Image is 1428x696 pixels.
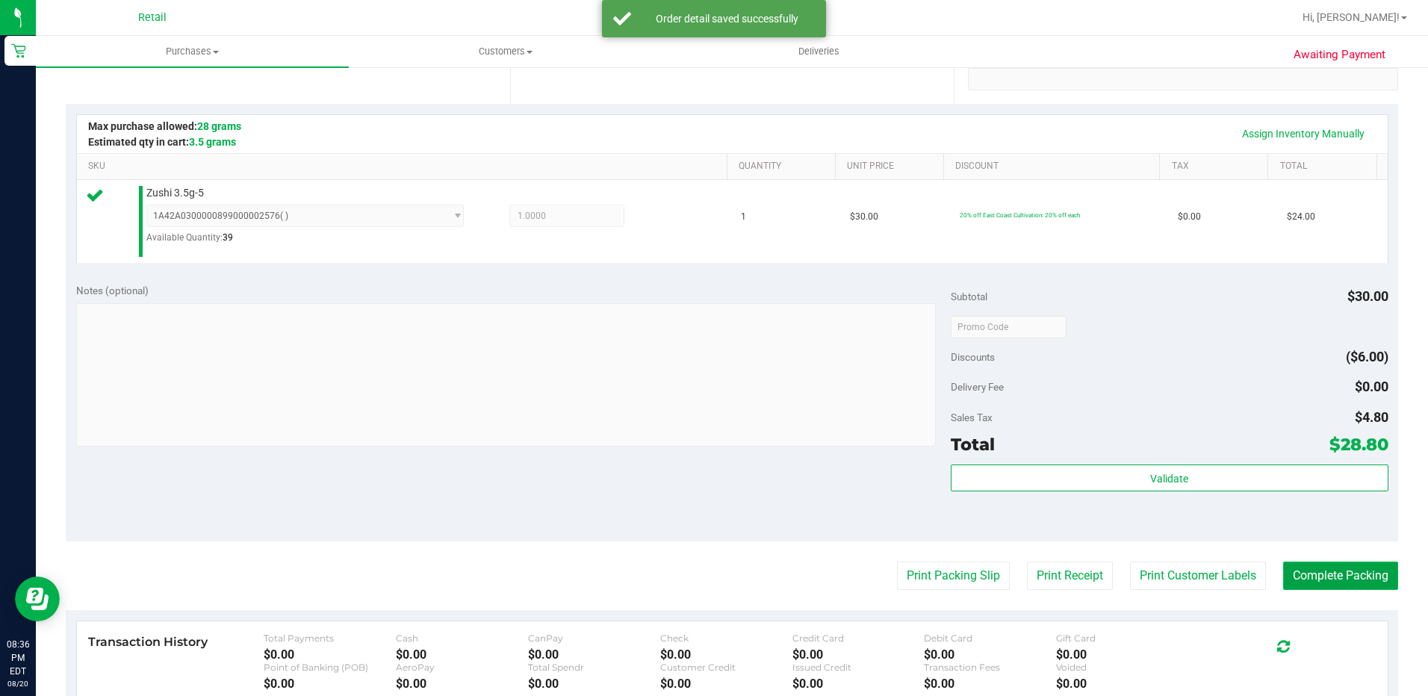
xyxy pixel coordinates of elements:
[76,285,149,296] span: Notes (optional)
[660,633,792,644] div: Check
[528,633,660,644] div: CanPay
[1287,210,1315,224] span: $24.00
[396,633,528,644] div: Cash
[264,633,396,644] div: Total Payments
[1172,161,1262,173] a: Tax
[528,662,660,673] div: Total Spendr
[1280,161,1370,173] a: Total
[36,36,349,67] a: Purchases
[792,677,925,691] div: $0.00
[741,210,746,224] span: 1
[138,11,167,24] span: Retail
[1130,562,1266,590] button: Print Customer Labels
[897,562,1010,590] button: Print Packing Slip
[778,45,860,58] span: Deliveries
[88,136,236,148] span: Estimated qty in cart:
[264,677,396,691] div: $0.00
[660,677,792,691] div: $0.00
[792,647,925,662] div: $0.00
[189,136,236,148] span: 3.5 grams
[960,211,1080,219] span: 20% off East Coast Cultivation: 20% off each
[1056,662,1188,673] div: Voided
[951,434,995,455] span: Total
[1150,473,1188,485] span: Validate
[951,344,995,370] span: Discounts
[924,677,1056,691] div: $0.00
[197,120,241,132] span: 28 grams
[1355,379,1388,394] span: $0.00
[1056,633,1188,644] div: Gift Card
[792,633,925,644] div: Credit Card
[146,227,481,256] div: Available Quantity:
[951,381,1004,393] span: Delivery Fee
[1329,434,1388,455] span: $28.80
[951,411,993,423] span: Sales Tax
[951,290,987,302] span: Subtotal
[1178,210,1201,224] span: $0.00
[528,677,660,691] div: $0.00
[1294,46,1385,63] span: Awaiting Payment
[396,647,528,662] div: $0.00
[528,647,660,662] div: $0.00
[1027,562,1113,590] button: Print Receipt
[7,638,29,678] p: 08:36 PM EDT
[36,45,349,58] span: Purchases
[924,662,1056,673] div: Transaction Fees
[1056,647,1188,662] div: $0.00
[924,633,1056,644] div: Debit Card
[1346,349,1388,364] span: ($6.00)
[88,161,721,173] a: SKU
[349,36,662,67] a: Customers
[1232,121,1374,146] a: Assign Inventory Manually
[1347,288,1388,304] span: $30.00
[660,647,792,662] div: $0.00
[396,662,528,673] div: AeroPay
[1303,11,1400,23] span: Hi, [PERSON_NAME]!
[7,678,29,689] p: 08/20
[350,45,661,58] span: Customers
[11,43,26,58] inline-svg: Retail
[951,316,1067,338] input: Promo Code
[264,662,396,673] div: Point of Banking (POB)
[15,577,60,621] iframe: Resource center
[924,647,1056,662] div: $0.00
[792,662,925,673] div: Issued Credit
[88,120,241,132] span: Max purchase allowed:
[660,662,792,673] div: Customer Credit
[850,210,878,224] span: $30.00
[146,186,204,200] span: Zushi 3.5g-5
[847,161,937,173] a: Unit Price
[264,647,396,662] div: $0.00
[1283,562,1398,590] button: Complete Packing
[1056,677,1188,691] div: $0.00
[662,36,975,67] a: Deliveries
[396,677,528,691] div: $0.00
[955,161,1154,173] a: Discount
[223,232,233,243] span: 39
[951,464,1388,491] button: Validate
[739,161,829,173] a: Quantity
[1355,409,1388,425] span: $4.80
[639,11,815,26] div: Order detail saved successfully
